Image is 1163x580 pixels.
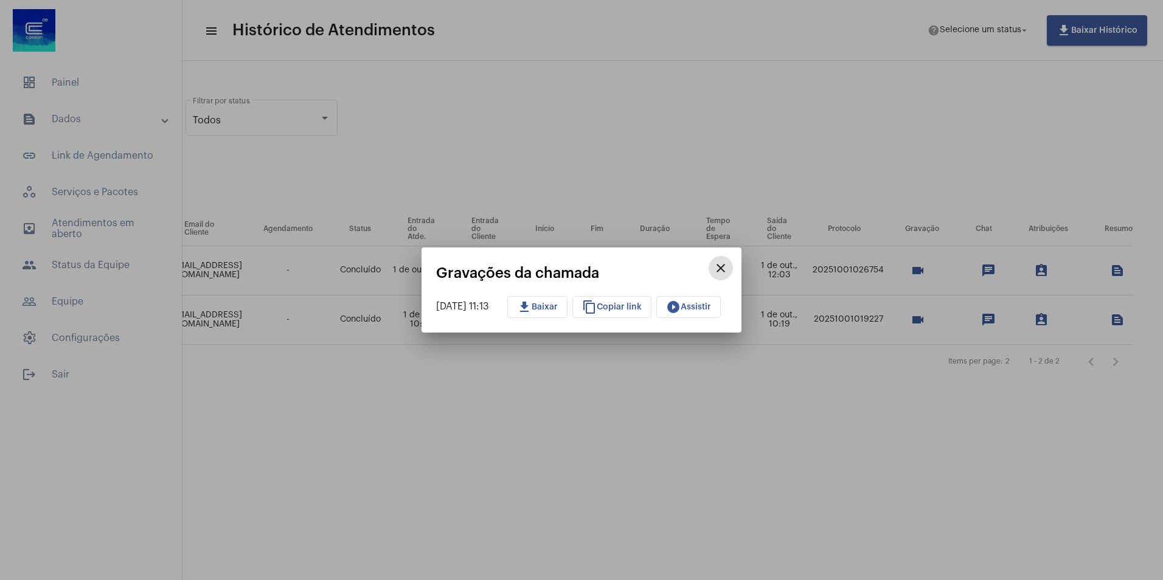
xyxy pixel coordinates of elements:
[507,296,568,318] button: Baixar
[572,296,651,318] button: Copiar link
[436,302,489,311] span: [DATE] 11:13
[713,261,728,275] mat-icon: close
[436,265,709,281] mat-card-title: Gravações da chamada
[582,303,642,311] span: Copiar link
[656,296,721,318] button: Assistir
[582,300,597,314] mat-icon: content_copy
[517,300,532,314] mat-icon: download
[517,303,558,311] span: Baixar
[666,300,681,314] mat-icon: play_circle_filled
[666,303,711,311] span: Assistir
